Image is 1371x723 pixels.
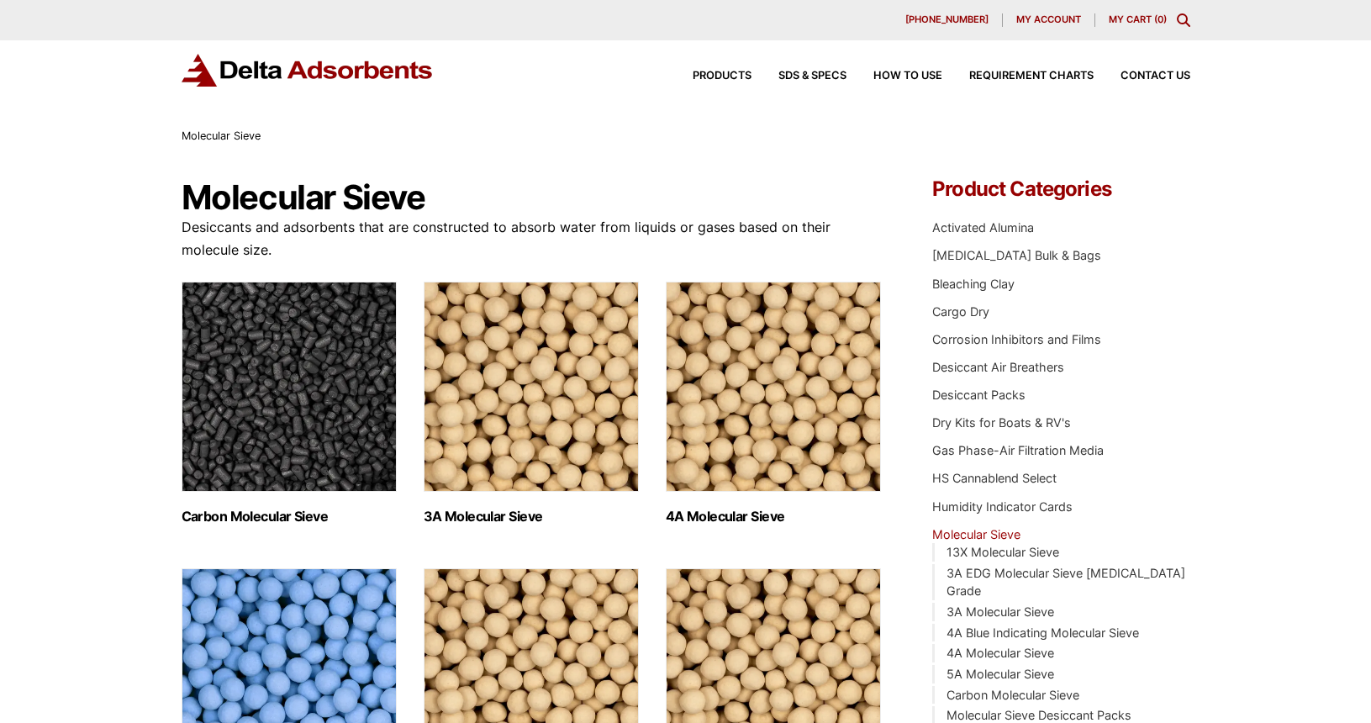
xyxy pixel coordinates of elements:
a: 3A Molecular Sieve [947,604,1054,619]
a: Visit product category 4A Molecular Sieve [666,282,881,525]
a: 3A EDG Molecular Sieve [MEDICAL_DATA] Grade [947,566,1185,599]
a: Requirement Charts [942,71,1094,82]
span: 0 [1157,13,1163,25]
span: Requirement Charts [969,71,1094,82]
img: 3A Molecular Sieve [424,282,639,492]
a: Molecular Sieve [932,527,1020,541]
span: SDS & SPECS [778,71,846,82]
p: Desiccants and adsorbents that are constructed to absorb water from liquids or gases based on the... [182,216,883,261]
h2: 4A Molecular Sieve [666,509,881,525]
a: My Cart (0) [1109,13,1167,25]
a: Contact Us [1094,71,1190,82]
span: My account [1016,15,1081,24]
span: How to Use [873,71,942,82]
img: Delta Adsorbents [182,54,434,87]
a: Molecular Sieve Desiccant Packs [947,708,1131,722]
a: 4A Blue Indicating Molecular Sieve [947,625,1139,640]
a: Bleaching Clay [932,277,1015,291]
a: [MEDICAL_DATA] Bulk & Bags [932,248,1101,262]
a: How to Use [846,71,942,82]
span: [PHONE_NUMBER] [905,15,989,24]
a: HS Cannablend Select [932,471,1057,485]
a: Products [666,71,751,82]
h2: 3A Molecular Sieve [424,509,639,525]
a: 5A Molecular Sieve [947,667,1054,681]
img: 4A Molecular Sieve [666,282,881,492]
div: Toggle Modal Content [1177,13,1190,27]
a: 13X Molecular Sieve [947,545,1059,559]
a: SDS & SPECS [751,71,846,82]
a: Desiccant Air Breathers [932,360,1064,374]
a: Cargo Dry [932,304,989,319]
a: Corrosion Inhibitors and Films [932,332,1101,346]
h1: Molecular Sieve [182,179,883,216]
a: Carbon Molecular Sieve [947,688,1079,702]
a: Activated Alumina [932,220,1034,235]
a: Desiccant Packs [932,388,1026,402]
span: Contact Us [1121,71,1190,82]
h2: Carbon Molecular Sieve [182,509,397,525]
img: Carbon Molecular Sieve [182,282,397,492]
a: [PHONE_NUMBER] [892,13,1003,27]
a: My account [1003,13,1095,27]
a: 4A Molecular Sieve [947,646,1054,660]
span: Products [693,71,751,82]
h4: Product Categories [932,179,1189,199]
a: Visit product category Carbon Molecular Sieve [182,282,397,525]
a: Visit product category 3A Molecular Sieve [424,282,639,525]
a: Gas Phase-Air Filtration Media [932,443,1104,457]
a: Humidity Indicator Cards [932,499,1073,514]
a: Dry Kits for Boats & RV's [932,415,1071,430]
span: Molecular Sieve [182,129,261,142]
